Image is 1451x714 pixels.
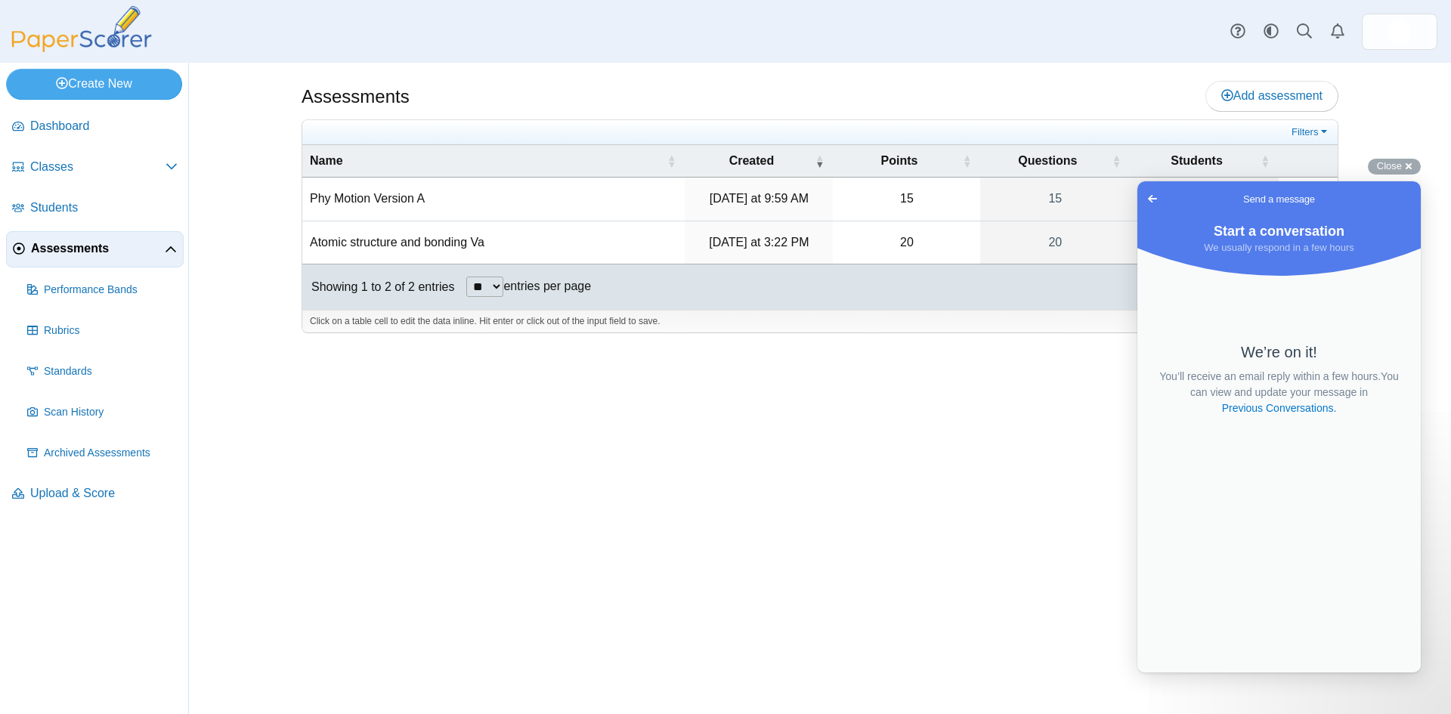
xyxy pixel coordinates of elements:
span: Name : Activate to sort [667,145,676,177]
div: Click on a table cell to edit the data inline. Hit enter or click out of the input field to save. [302,310,1338,332]
a: Performance Bands [21,272,184,308]
span: We usually respond in a few hours [67,60,216,72]
td: 15 [833,178,980,221]
span: Add assessment [1221,89,1323,102]
time: Aug 27, 2025 at 9:59 AM [710,192,809,205]
a: Rubrics [21,313,184,349]
a: 0 [1130,178,1279,220]
span: Points [881,154,918,167]
a: Create New [6,69,182,99]
span: Classes [30,159,166,175]
a: PaperScorer [6,42,157,54]
span: Standards [44,364,178,379]
a: Dashboard [6,109,184,145]
h1: Assessments [302,84,410,110]
span: Rubrics [44,323,178,338]
span: Go back [6,8,24,26]
span: Assessments [31,240,165,257]
time: Aug 25, 2025 at 3:22 PM [709,236,809,249]
a: Previous Conversations. [83,219,201,235]
span: Created : Activate to remove sorting [815,145,824,177]
iframe: Help Scout Beacon - Live Chat, Contact Form, and Knowledge Base [1137,181,1421,672]
a: ps.FtIRDuy1UXOak3eh [1362,14,1437,50]
img: ps.FtIRDuy1UXOak3eh [1388,20,1412,44]
a: Assessments [6,231,184,267]
span: Questions [1018,154,1077,167]
span: Close [1377,160,1402,172]
span: Dashboard [30,118,178,134]
span: Andrew Schweitzer [1388,20,1412,44]
span: Start a conversation [76,42,207,57]
span: Students : Activate to sort [1261,145,1270,177]
span: Created [729,154,775,167]
span: Send a message [106,11,178,26]
a: Students [6,190,184,227]
span: Points : Activate to sort [962,145,971,177]
span: Upload & Score [30,485,178,502]
a: Add assessment [1205,81,1338,111]
a: Upload & Score [6,476,184,512]
button: Close [1368,159,1421,175]
span: Questions : Activate to sort [1112,145,1121,177]
a: 20 [980,221,1130,264]
a: Archived Assessments [21,435,184,471]
div: We’re on it! [20,162,264,180]
span: Students [30,199,178,216]
td: Phy Motion Version A [302,178,685,221]
td: Atomic structure and bonding Va [302,221,685,264]
a: 2 [1130,221,1279,264]
span: Students [1171,154,1222,167]
span: Performance Bands [44,283,178,298]
span: Archived Assessments [44,446,178,461]
a: 15 [980,178,1130,220]
img: PaperScorer [6,6,157,52]
a: Scan History [21,394,184,431]
span: You’ll receive an email reply within a few hours. You can view and update your message in [22,189,261,233]
span: Name [310,154,343,167]
a: Alerts [1321,15,1354,48]
span: Scan History [44,405,178,420]
label: entries per page [503,280,591,292]
a: Classes [6,150,184,186]
a: Filters [1288,125,1334,140]
div: Showing 1 to 2 of 2 entries [302,264,454,310]
td: 20 [833,221,980,264]
a: Standards [21,354,184,390]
